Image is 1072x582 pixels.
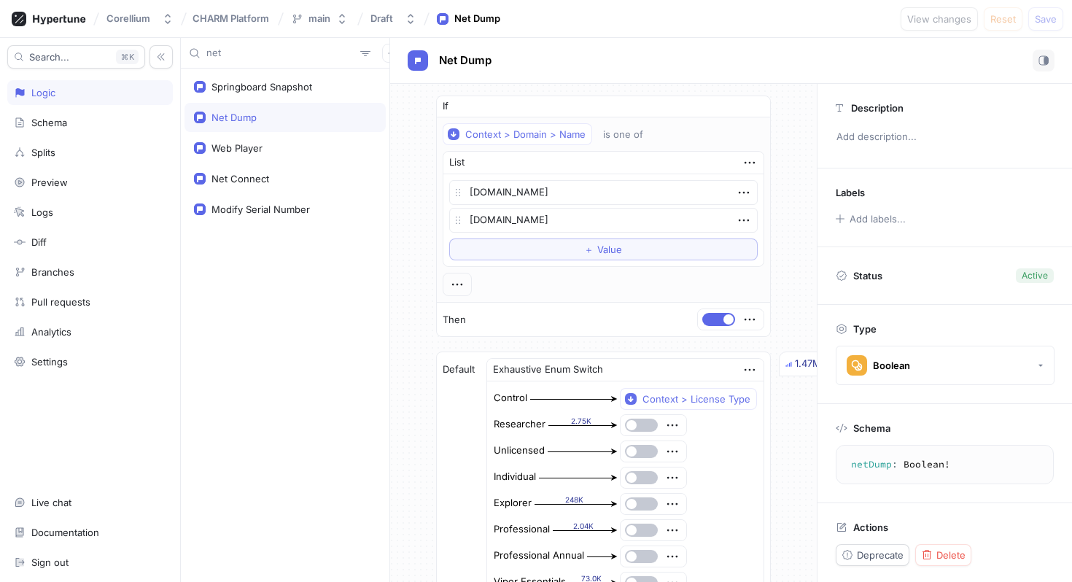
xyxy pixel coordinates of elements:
div: Preview [31,176,68,188]
div: is one of [603,128,643,141]
div: Net Connect [211,173,269,185]
div: main [308,12,330,25]
p: Labels [836,187,865,198]
div: Live chat [31,497,71,508]
div: Logs [31,206,53,218]
p: Schema [853,422,890,434]
div: Sign out [31,556,69,568]
span: Delete [936,551,966,559]
div: Add labels... [850,214,906,224]
button: Search...K [7,45,145,69]
div: List [449,155,465,170]
div: 248K [535,494,615,505]
span: ＋ [584,245,594,254]
p: Add description... [830,125,1060,150]
button: Context > License Type [620,388,757,410]
div: Net Dump [211,112,257,123]
div: K [116,50,139,64]
span: Save [1035,15,1057,23]
div: Individual [494,470,536,484]
div: Active [1022,269,1048,282]
div: Documentation [31,527,99,538]
button: Deprecate [836,544,909,566]
div: Springboard Snapshot [211,81,312,93]
div: Context > License Type [642,393,750,406]
span: Search... [29,53,69,61]
div: 2.04K [553,521,615,532]
p: Then [443,313,466,327]
div: Corellium [106,12,150,25]
div: Pull requests [31,296,90,308]
button: ＋Value [449,238,758,260]
div: Context > Domain > Name [465,128,586,141]
div: Professional Annual [494,548,584,563]
input: Search... [206,46,354,61]
div: Analytics [31,326,71,338]
div: Unlicensed [494,443,545,458]
div: Researcher [494,417,545,432]
button: Draft [365,7,422,31]
div: Explorer [494,496,532,511]
p: Default [443,362,475,377]
button: Boolean [836,346,1054,385]
span: Value [597,245,622,254]
div: Branches [31,266,74,278]
span: Reset [990,15,1016,23]
button: Context > Domain > Name [443,123,592,145]
button: is one of [597,123,664,145]
textarea: [DOMAIN_NAME] [449,180,758,205]
span: CHARM Platform [193,13,269,23]
div: Draft [370,12,393,25]
div: Net Dump [454,12,500,26]
div: Professional [494,522,550,537]
div: Web Player [211,142,263,154]
div: Control [494,391,527,406]
button: Delete [915,544,971,566]
div: Splits [31,147,55,158]
div: Exhaustive Enum Switch [493,362,603,377]
button: main [285,7,354,31]
button: Reset [984,7,1022,31]
p: Type [853,323,877,335]
div: Logic [31,87,55,98]
div: 2.75K [548,416,615,427]
div: Modify Serial Number [211,203,310,215]
a: Documentation [7,520,173,545]
button: View changes [901,7,978,31]
div: 1.47M [795,357,821,371]
p: Status [853,265,882,286]
button: Corellium [101,7,179,31]
span: Deprecate [857,551,904,559]
div: Settings [31,356,68,368]
button: Add labels... [831,209,909,228]
div: Diff [31,236,47,248]
div: Boolean [873,360,910,372]
p: If [443,99,448,114]
p: Description [851,102,904,114]
textarea: netDump: Boolean! [842,451,1047,478]
textarea: [DOMAIN_NAME] [449,208,758,233]
span: View changes [907,15,971,23]
button: Save [1028,7,1063,31]
p: Actions [853,521,888,533]
span: Net Dump [439,55,492,66]
div: Schema [31,117,67,128]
